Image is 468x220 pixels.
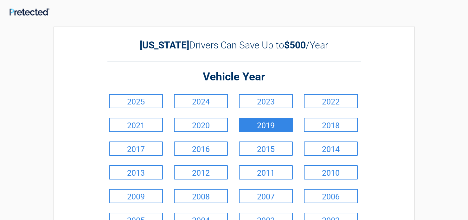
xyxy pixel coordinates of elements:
[239,141,293,156] a: 2015
[304,189,358,203] a: 2006
[109,165,163,179] a: 2013
[174,165,228,179] a: 2012
[239,94,293,108] a: 2023
[239,165,293,179] a: 2011
[140,40,189,51] b: [US_STATE]
[174,141,228,156] a: 2016
[284,40,306,51] b: $500
[109,189,163,203] a: 2009
[239,189,293,203] a: 2007
[174,118,228,132] a: 2020
[109,141,163,156] a: 2017
[304,118,358,132] a: 2018
[304,141,358,156] a: 2014
[304,94,358,108] a: 2022
[239,118,293,132] a: 2019
[107,40,361,51] h2: Drivers Can Save Up to /Year
[10,8,49,16] img: Main Logo
[174,189,228,203] a: 2008
[304,165,358,179] a: 2010
[107,70,361,85] h2: Vehicle Year
[174,94,228,108] a: 2024
[109,118,163,132] a: 2021
[109,94,163,108] a: 2025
